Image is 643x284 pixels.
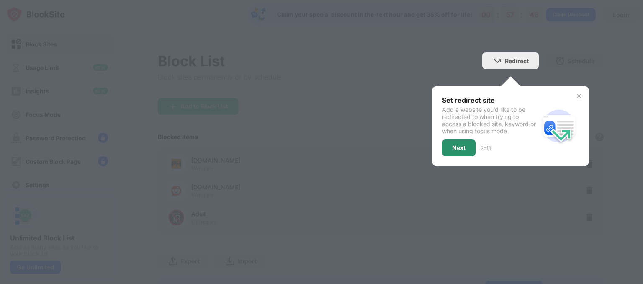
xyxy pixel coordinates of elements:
[576,93,582,99] img: x-button.svg
[442,106,539,134] div: Add a website you’d like to be redirected to when trying to access a blocked site, keyword or whe...
[505,57,529,65] div: Redirect
[442,96,539,104] div: Set redirect site
[452,145,466,151] div: Next
[539,106,579,146] img: redirect.svg
[481,145,491,151] div: 2 of 3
